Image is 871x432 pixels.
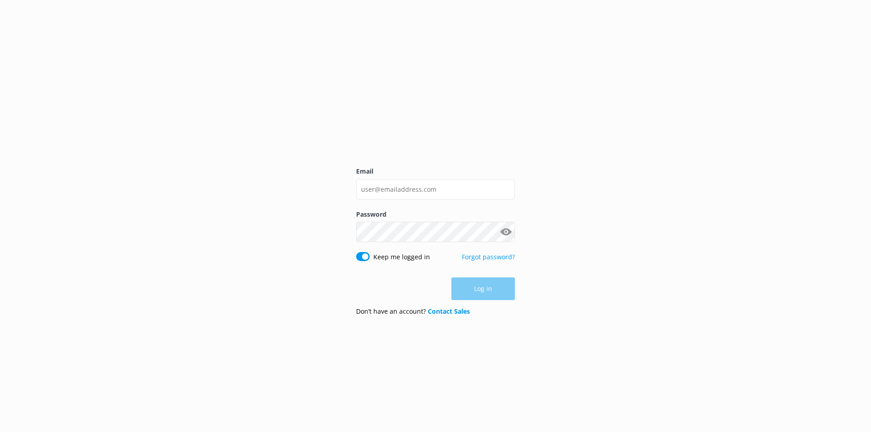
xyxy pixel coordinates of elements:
a: Contact Sales [428,307,470,316]
label: Keep me logged in [373,252,430,262]
input: user@emailaddress.com [356,179,515,199]
label: Password [356,209,515,219]
button: Show password [497,223,515,241]
p: Don’t have an account? [356,306,470,316]
a: Forgot password? [462,252,515,261]
label: Email [356,166,515,176]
